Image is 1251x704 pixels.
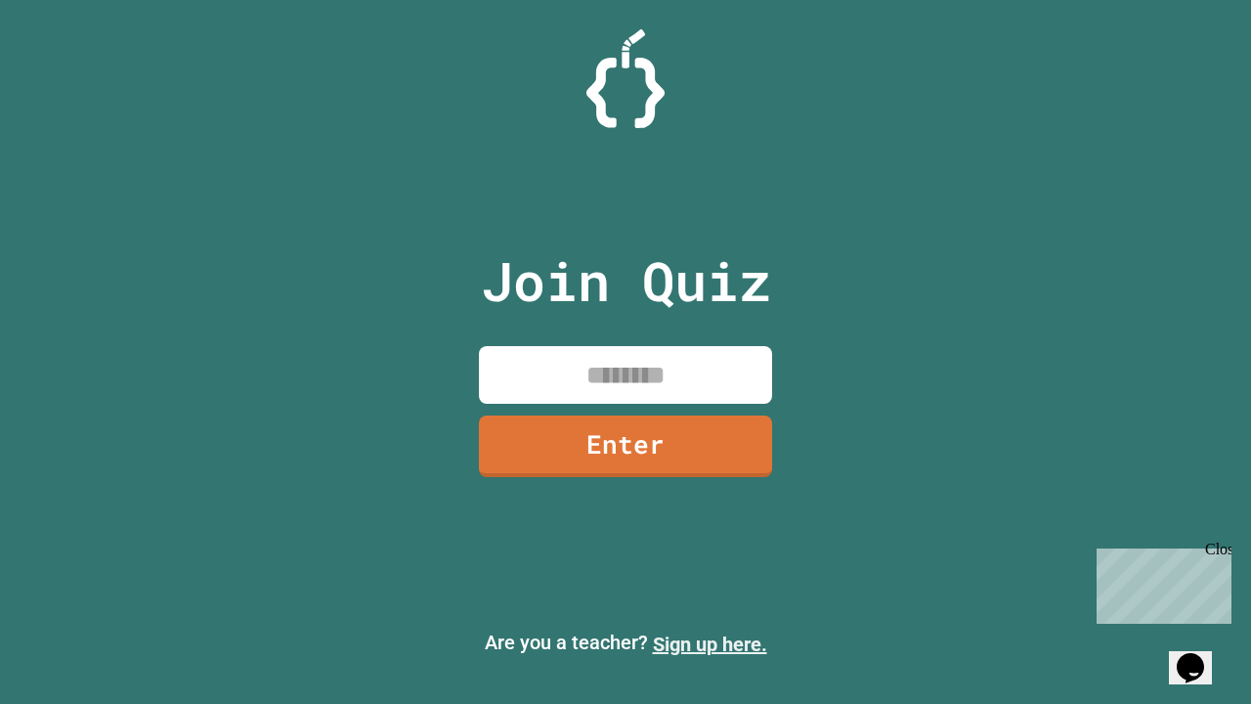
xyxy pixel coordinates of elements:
p: Are you a teacher? [16,628,1235,659]
a: Sign up here. [653,633,767,656]
a: Enter [479,416,772,477]
p: Join Quiz [481,241,771,322]
iframe: chat widget [1089,541,1231,624]
div: Chat with us now!Close [8,8,135,124]
iframe: chat widget [1169,626,1231,684]
img: Logo.svg [586,29,665,128]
